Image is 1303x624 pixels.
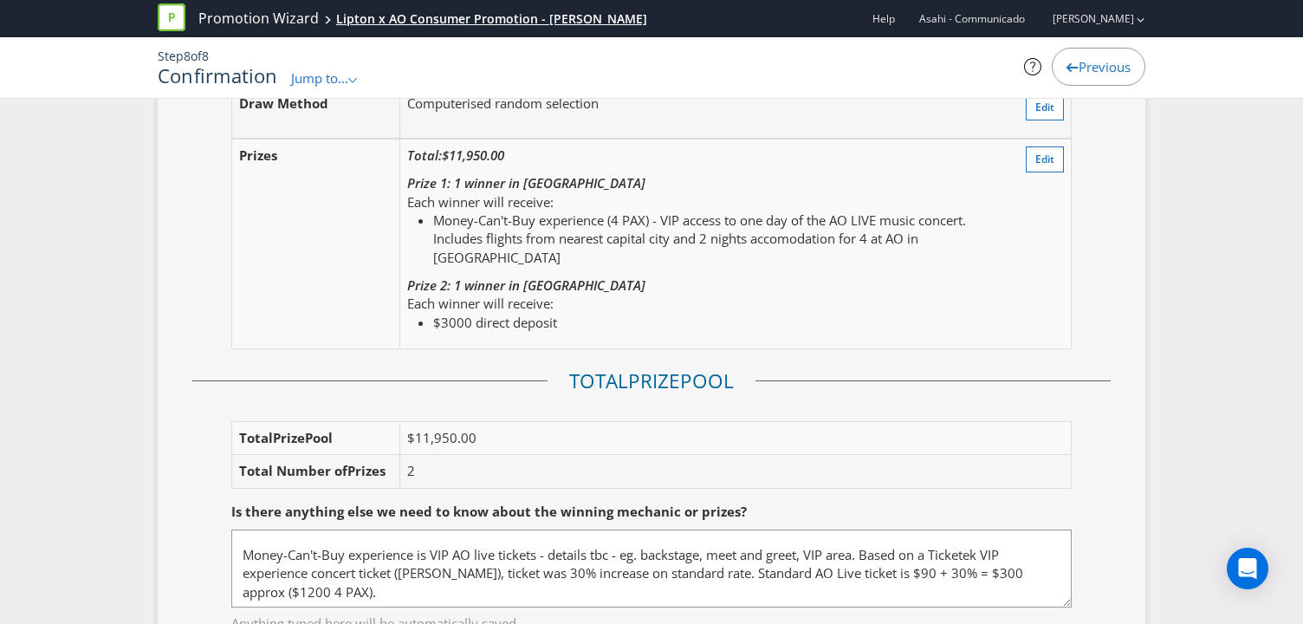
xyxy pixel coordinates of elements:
[1026,146,1064,172] button: Edit
[1035,152,1054,166] span: Edit
[872,11,895,26] a: Help
[305,429,333,446] span: Pool
[271,146,277,164] span: s
[407,174,645,192] em: Prize 1: 1 winner in [GEOGRAPHIC_DATA]
[191,48,202,64] span: of
[407,193,554,211] span: Each winner will receive:
[407,295,554,312] span: Each winner will receive:
[336,10,647,28] div: Lipton x AO Consumer Promotion - [PERSON_NAME]
[1227,548,1268,589] div: Open Intercom Messenger
[1079,58,1131,75] span: Previous
[379,462,386,479] span: s
[399,421,1071,454] td: $11,950.00
[273,429,305,446] span: Prize
[347,462,379,479] span: Prize
[239,462,347,479] span: Total Number of
[433,314,1002,332] li: $3000 direct deposit
[198,9,319,29] a: Promotion Wizard
[433,211,1002,267] li: Money-Can't-Buy experience (4 PAX) - VIP access to one day of the AO LIVE music concert. Includes...
[239,429,273,446] span: Total
[202,48,209,64] span: 8
[628,367,680,394] span: Prize
[919,11,1025,26] span: Asahi - Communicado
[158,65,278,86] h1: Confirmation
[407,146,442,164] span: Total:
[184,48,191,64] span: 8
[680,367,734,394] span: Pool
[442,146,504,164] span: $11,950.00
[1035,11,1134,26] a: [PERSON_NAME]
[231,503,747,520] span: Is there anything else we need to know about the winning mechanic or prizes?
[291,69,348,87] span: Jump to...
[158,48,184,64] span: Step
[231,530,1072,608] textarea: Prize includes Flights and Accomm (4 PAX - 2 nights) - $7,750 Money-Can't-Buy experience is VIP A...
[239,146,271,164] span: Prize
[399,455,1071,488] td: 2
[407,276,645,294] em: Prize 2: 1 winner in [GEOGRAPHIC_DATA]
[569,367,628,394] span: Total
